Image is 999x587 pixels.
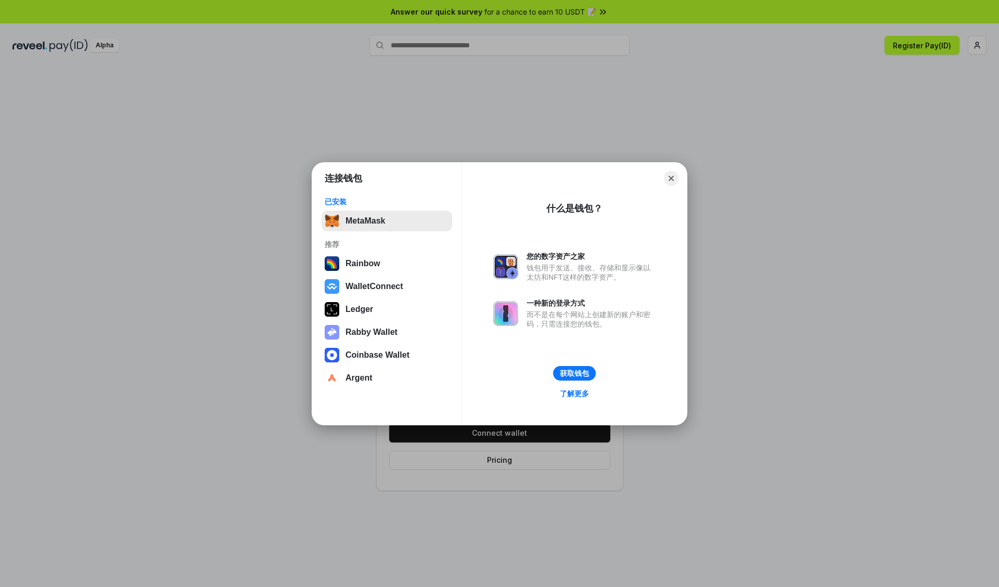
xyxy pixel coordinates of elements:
[493,301,518,326] img: svg+xml,%3Csvg%20xmlns%3D%22http%3A%2F%2Fwww.w3.org%2F2000%2Fsvg%22%20fill%3D%22none%22%20viewBox...
[553,366,596,381] button: 获取钱包
[325,325,339,340] img: svg+xml,%3Csvg%20xmlns%3D%22http%3A%2F%2Fwww.w3.org%2F2000%2Fsvg%22%20fill%3D%22none%22%20viewBox...
[322,211,452,231] button: MetaMask
[322,368,452,388] button: Argent
[345,259,380,268] div: Rainbow
[325,214,339,228] img: svg+xml,%3Csvg%20fill%3D%22none%22%20height%3D%2233%22%20viewBox%3D%220%200%2035%2033%22%20width%...
[325,371,339,385] img: svg+xml,%3Csvg%20width%3D%2228%22%20height%3D%2228%22%20viewBox%3D%220%200%2028%2028%22%20fill%3D...
[664,171,678,186] button: Close
[560,389,589,398] div: 了解更多
[527,263,656,282] div: 钱包用于发送、接收、存储和显示像以太坊和NFT这样的数字资产。
[527,298,656,308] div: 一种新的登录方式
[325,240,449,249] div: 推荐
[560,369,589,378] div: 获取钱包
[554,387,595,400] a: 了解更多
[493,254,518,279] img: svg+xml,%3Csvg%20xmlns%3D%22http%3A%2F%2Fwww.w3.org%2F2000%2Fsvg%22%20fill%3D%22none%22%20viewBox...
[325,348,339,362] img: svg+xml,%3Csvg%20width%3D%2228%22%20height%3D%2228%22%20viewBox%3D%220%200%2028%2028%22%20fill%3D...
[322,345,452,366] button: Coinbase Wallet
[527,252,656,261] div: 您的数字资产之家
[325,197,449,206] div: 已安装
[345,350,409,360] div: Coinbase Wallet
[527,310,656,329] div: 而不是在每个网站上创建新的账户和密码，只需连接您的钱包。
[345,373,373,383] div: Argent
[546,202,603,215] div: 什么是钱包？
[325,256,339,271] img: svg+xml,%3Csvg%20width%3D%22120%22%20height%3D%22120%22%20viewBox%3D%220%200%20120%20120%22%20fil...
[345,216,385,226] div: MetaMask
[345,328,398,337] div: Rabby Wallet
[345,282,403,291] div: WalletConnect
[322,276,452,297] button: WalletConnect
[325,302,339,317] img: svg+xml,%3Csvg%20xmlns%3D%22http%3A%2F%2Fwww.w3.org%2F2000%2Fsvg%22%20width%3D%2228%22%20height%3...
[345,305,373,314] div: Ledger
[322,322,452,343] button: Rabby Wallet
[325,279,339,294] img: svg+xml,%3Csvg%20width%3D%2228%22%20height%3D%2228%22%20viewBox%3D%220%200%2028%2028%22%20fill%3D...
[325,172,362,185] h1: 连接钱包
[322,299,452,320] button: Ledger
[322,253,452,274] button: Rainbow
